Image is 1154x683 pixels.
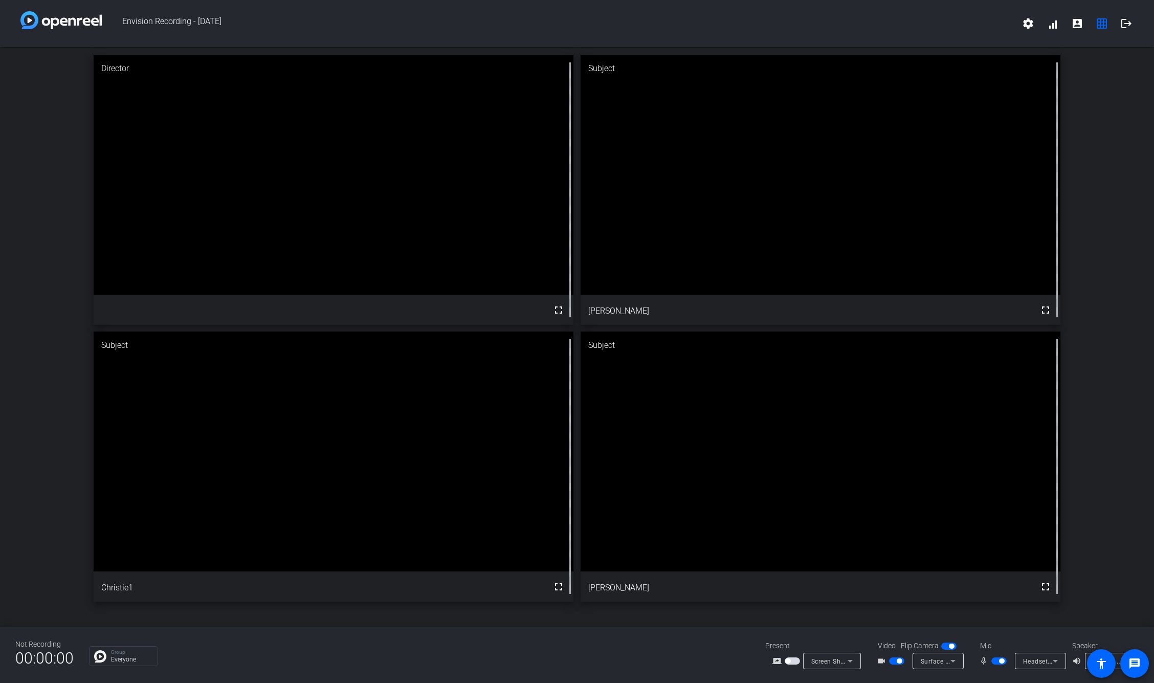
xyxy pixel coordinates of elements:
p: Group [111,650,152,655]
div: Director [94,55,573,82]
div: Subject [94,332,573,359]
mat-icon: mic_none [979,655,991,667]
mat-icon: videocam_outline [877,655,889,667]
div: Subject [581,55,1060,82]
span: Flip Camera [901,641,939,651]
div: Speaker [1072,641,1134,651]
div: Not Recording [15,639,74,650]
mat-icon: grid_on [1096,17,1108,30]
button: signal_cellular_alt [1040,11,1065,36]
span: Surface Camera Front (045e:0990) [921,657,1025,665]
mat-icon: settings [1022,17,1034,30]
mat-icon: fullscreen [552,304,565,316]
span: Headset Microphone (Jabra EVOLVE 30 II) [1023,657,1149,665]
span: Screen Sharing [811,657,856,665]
mat-icon: message [1128,657,1141,670]
mat-icon: fullscreen [1039,581,1052,593]
div: Subject [581,332,1060,359]
mat-icon: fullscreen [1039,304,1052,316]
span: 00:00:00 [15,646,74,671]
img: white-gradient.svg [20,11,102,29]
span: Envision Recording - [DATE] [102,11,1016,36]
mat-icon: fullscreen [552,581,565,593]
mat-icon: accessibility [1095,657,1107,670]
mat-icon: volume_up [1072,655,1084,667]
p: Everyone [111,656,152,663]
div: Mic [970,641,1072,651]
div: Present [765,641,868,651]
span: Video [878,641,896,651]
mat-icon: screen_share_outline [772,655,785,667]
img: Chat Icon [94,650,106,663]
mat-icon: account_box [1071,17,1083,30]
mat-icon: logout [1120,17,1133,30]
